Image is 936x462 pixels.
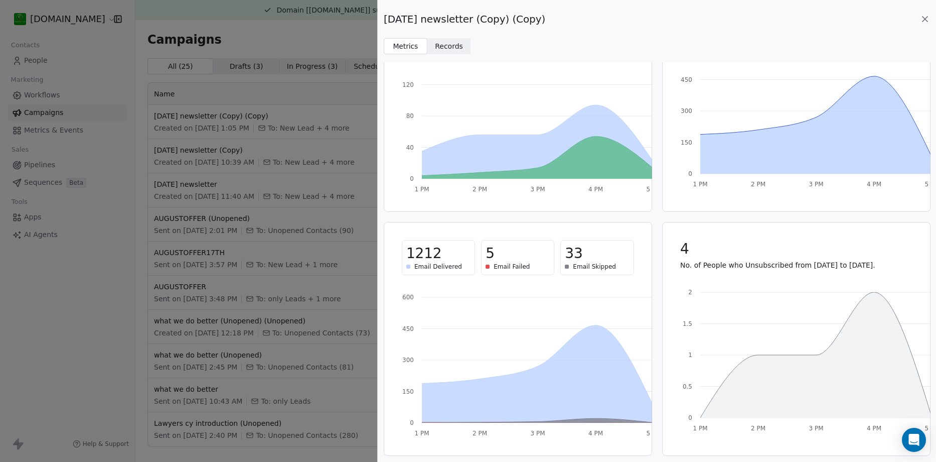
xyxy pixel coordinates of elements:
tspan: 80 [406,112,414,120]
tspan: 3 PM [809,181,823,188]
div: Open Intercom Messenger [902,428,926,452]
span: Email Failed [494,263,530,271]
tspan: 1 [688,352,692,359]
tspan: 0 [688,170,692,177]
tspan: 4 PM [588,430,603,437]
tspan: 1.5 [682,320,692,327]
tspan: 120 [402,81,414,88]
tspan: 0 [410,175,414,182]
tspan: 0.5 [682,383,692,390]
tspan: 40 [406,144,414,151]
tspan: 3 PM [530,186,545,193]
tspan: 5 PM [646,430,661,437]
tspan: 1 PM [414,430,429,437]
tspan: 2 PM [473,186,487,193]
tspan: 600 [402,294,414,301]
tspan: 300 [402,357,414,364]
span: 5 [486,245,495,263]
tspan: 1 PM [693,425,707,432]
tspan: 0 [688,414,692,421]
tspan: 2 PM [473,430,487,437]
span: 4 [680,240,689,258]
span: Email Skipped [573,263,616,271]
tspan: 1 PM [414,186,429,193]
span: Records [435,41,463,52]
span: 33 [565,245,582,263]
tspan: 5 PM [646,186,661,193]
span: [DATE] newsletter (Copy) (Copy) [384,12,545,26]
tspan: 3 PM [809,425,823,432]
tspan: 2 PM [750,425,765,432]
tspan: 4 PM [588,186,603,193]
tspan: 150 [402,388,414,395]
tspan: 150 [681,139,692,146]
tspan: 3 PM [530,430,545,437]
tspan: 450 [681,76,692,83]
p: No. of People who Unsubscribed from [DATE] to [DATE]. [680,260,912,270]
tspan: 450 [402,325,414,332]
tspan: 2 PM [750,181,765,188]
tspan: 4 PM [866,425,881,432]
span: 1212 [406,245,441,263]
tspan: 0 [410,419,414,426]
tspan: 4 PM [866,181,881,188]
tspan: 2 [688,289,692,296]
tspan: 300 [681,107,692,114]
span: Email Delivered [414,263,462,271]
tspan: 1 PM [693,181,707,188]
